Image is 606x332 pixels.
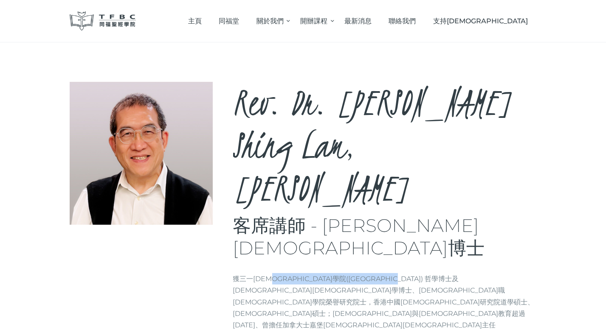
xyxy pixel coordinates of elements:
[300,17,327,25] span: 開辦課程
[336,8,381,33] a: 最新消息
[425,8,537,33] a: 支持[DEMOGRAPHIC_DATA]
[256,17,284,25] span: 關於我們
[219,17,239,25] span: 同福堂
[233,82,537,210] h2: Rev. Dr. [PERSON_NAME] Shing Lam, [PERSON_NAME]
[70,82,213,225] img: Rev. Dr. Li Shing Lam, Derek
[70,11,136,31] img: 同福聖經學院 TFBC
[344,17,372,25] span: 最新消息
[389,17,416,25] span: 聯絡我們
[210,8,248,33] a: 同福堂
[188,17,202,25] span: 主頁
[380,8,425,33] a: 聯絡我們
[233,215,537,260] h3: 客席講師 - [PERSON_NAME][DEMOGRAPHIC_DATA]博士
[292,8,336,33] a: 開辦課程
[248,8,292,33] a: 關於我們
[179,8,210,33] a: 主頁
[433,17,528,25] span: 支持[DEMOGRAPHIC_DATA]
